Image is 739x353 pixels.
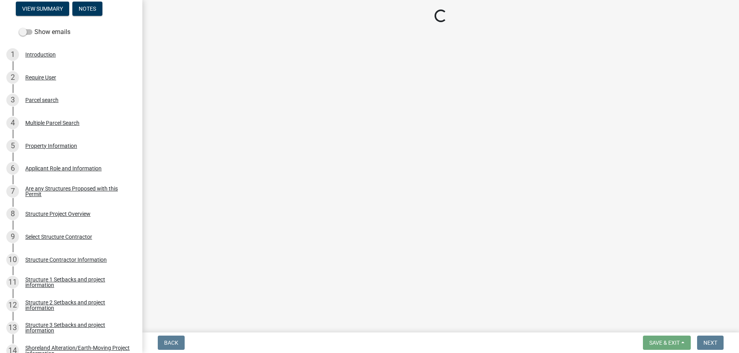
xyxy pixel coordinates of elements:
[6,253,19,266] div: 10
[6,185,19,198] div: 7
[6,71,19,84] div: 2
[25,166,102,171] div: Applicant Role and Information
[25,300,130,311] div: Structure 2 Setbacks and project information
[25,257,107,262] div: Structure Contractor Information
[649,340,680,346] span: Save & Exit
[164,340,178,346] span: Back
[25,143,77,149] div: Property Information
[25,277,130,288] div: Structure 1 Setbacks and project information
[6,94,19,106] div: 3
[703,340,717,346] span: Next
[25,52,56,57] div: Introduction
[6,230,19,243] div: 9
[25,120,79,126] div: Multiple Parcel Search
[6,162,19,175] div: 6
[6,48,19,61] div: 1
[25,322,130,333] div: Structure 3 Setbacks and project information
[16,2,69,16] button: View Summary
[643,336,691,350] button: Save & Exit
[25,211,91,217] div: Structure Project Overview
[25,234,92,240] div: Select Structure Contractor
[19,27,70,37] label: Show emails
[6,299,19,311] div: 12
[16,6,69,13] wm-modal-confirm: Summary
[6,117,19,129] div: 4
[6,140,19,152] div: 5
[25,75,56,80] div: Require User
[158,336,185,350] button: Back
[6,321,19,334] div: 13
[25,186,130,197] div: Are any Structures Proposed with this Permit
[6,276,19,289] div: 11
[697,336,724,350] button: Next
[72,6,102,13] wm-modal-confirm: Notes
[72,2,102,16] button: Notes
[6,208,19,220] div: 8
[25,97,59,103] div: Parcel search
